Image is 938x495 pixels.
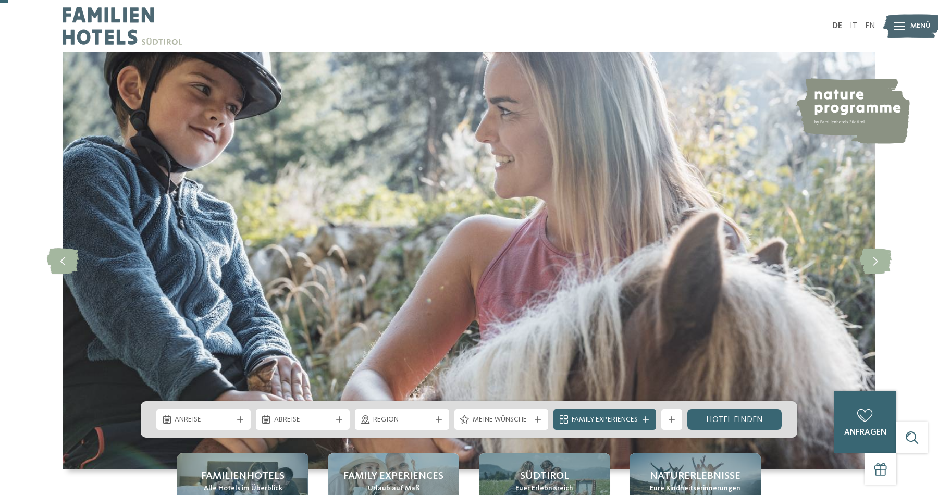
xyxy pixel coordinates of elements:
[650,484,740,494] span: Eure Kindheitserinnerungen
[650,469,740,484] span: Naturerlebnisse
[368,484,419,494] span: Urlaub auf Maß
[832,22,842,30] a: DE
[373,415,431,425] span: Region
[343,469,443,484] span: Family Experiences
[515,484,573,494] span: Euer Erlebnisreich
[844,428,886,437] span: anfragen
[865,22,875,30] a: EN
[850,22,857,30] a: IT
[175,415,232,425] span: Anreise
[473,415,530,425] span: Meine Wünsche
[63,52,875,469] img: Familienhotels Südtirol: The happy family places
[520,469,569,484] span: Südtirol
[204,484,282,494] span: Alle Hotels im Überblick
[834,391,896,453] a: anfragen
[274,415,332,425] span: Abreise
[910,21,931,31] span: Menü
[687,409,782,430] a: Hotel finden
[572,415,638,425] span: Family Experiences
[201,469,285,484] span: Familienhotels
[795,78,910,144] img: nature programme by Familienhotels Südtirol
